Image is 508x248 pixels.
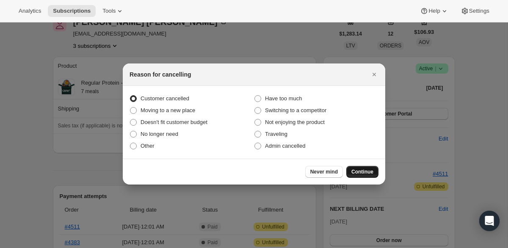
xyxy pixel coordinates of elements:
span: Help [428,8,440,14]
span: Other [141,143,155,149]
button: Settings [456,5,494,17]
span: Settings [469,8,489,14]
span: Never mind [310,168,338,175]
span: Traveling [265,131,287,137]
div: Open Intercom Messenger [479,211,500,231]
button: Tools [97,5,129,17]
button: Never mind [305,166,343,178]
span: Admin cancelled [265,143,305,149]
span: Customer cancelled [141,95,189,102]
span: Subscriptions [53,8,91,14]
span: Continue [351,168,373,175]
span: Analytics [19,8,41,14]
span: Moving to a new place [141,107,195,113]
span: Switching to a competitor [265,107,326,113]
span: Have too much [265,95,302,102]
span: Not enjoying the product [265,119,325,125]
span: Doesn't fit customer budget [141,119,207,125]
button: Analytics [14,5,46,17]
button: Help [415,5,453,17]
h2: Reason for cancelling [130,70,191,79]
button: Continue [346,166,378,178]
span: No longer need [141,131,178,137]
button: Close [368,69,380,80]
span: Tools [102,8,116,14]
button: Subscriptions [48,5,96,17]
